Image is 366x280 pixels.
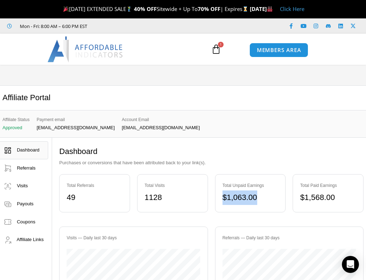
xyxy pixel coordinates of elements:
span: $ [300,193,304,202]
a: MEMBERS AREA [249,43,309,57]
strong: 70% OFF [198,5,220,12]
span: $ [223,193,227,202]
img: ⌛ [243,6,248,12]
img: 🎉 [63,6,69,12]
img: LogoAI | Affordable Indicators – NinjaTrader [47,36,124,62]
img: 🏌️‍♂️ [126,6,132,12]
div: Total Visits [145,182,201,189]
span: Account Email [122,116,200,124]
span: Mon - Fri: 8:00 AM – 6:00 PM EST [18,22,87,30]
span: Dashboard [17,147,40,153]
span: Visits [17,183,28,188]
p: Purchases or conversions that have been attributed back to your link(s). [59,159,364,167]
div: Total Referrals [67,182,123,189]
span: Affiliate Links [17,237,44,242]
div: 1128 [145,190,201,205]
h2: Affiliate Portal [2,93,50,103]
p: Approved [2,125,30,130]
p: [EMAIL_ADDRESS][DOMAIN_NAME] [37,125,115,130]
div: Referrals — Daily last 30 days [223,234,356,242]
div: Visits — Daily last 30 days [67,234,200,242]
span: Referrals [17,165,36,171]
iframe: Customer reviews powered by Trustpilot [92,23,199,30]
span: [DATE] EXTENDED SALE Sitewide + Up To | Expires [62,5,249,12]
span: MEMBERS AREA [257,47,301,53]
span: Affiliate Status [2,116,30,124]
img: 🏭 [267,6,272,12]
span: Coupons [17,219,35,224]
div: 49 [67,190,123,205]
div: Total Paid Earnings [300,182,356,189]
h2: Dashboard [59,147,364,157]
div: Open Intercom Messenger [342,256,359,273]
bdi: 1,568.00 [300,193,335,202]
span: Payouts [17,201,34,206]
div: Total Unpaid Earnings [223,182,278,189]
bdi: 1,063.00 [223,193,257,202]
p: [EMAIL_ADDRESS][DOMAIN_NAME] [122,125,200,130]
span: Payment email [37,116,115,124]
a: 1 [201,39,232,59]
strong: 40% OFF [134,5,157,12]
a: Click Here [280,5,304,12]
strong: [DATE] [250,5,273,12]
span: 1 [218,42,224,47]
